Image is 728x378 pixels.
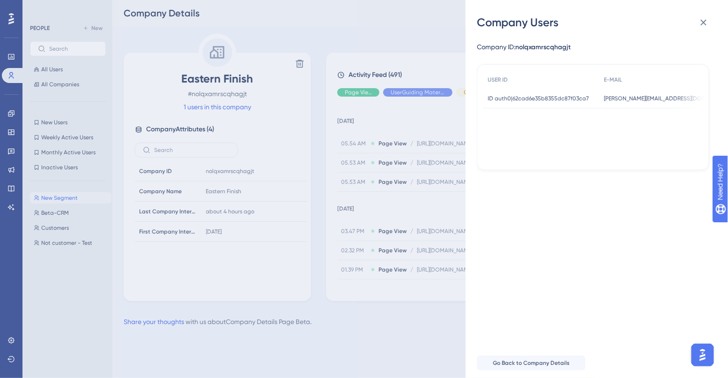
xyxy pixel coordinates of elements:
[515,43,571,51] span: nolqxamrscqhagjt
[689,341,717,369] iframe: UserGuiding AI Assistant Launcher
[493,359,570,367] span: Go Back to Company Details
[477,41,709,53] div: Company ID:
[477,15,717,30] div: Company Users
[22,2,59,14] span: Need Help?
[477,355,586,370] button: Go Back to Company Details
[488,95,589,102] span: ID auth0|62cad6e35b8355dc87f03ca7
[488,76,508,83] span: USER ID
[604,76,622,83] span: E-MAIL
